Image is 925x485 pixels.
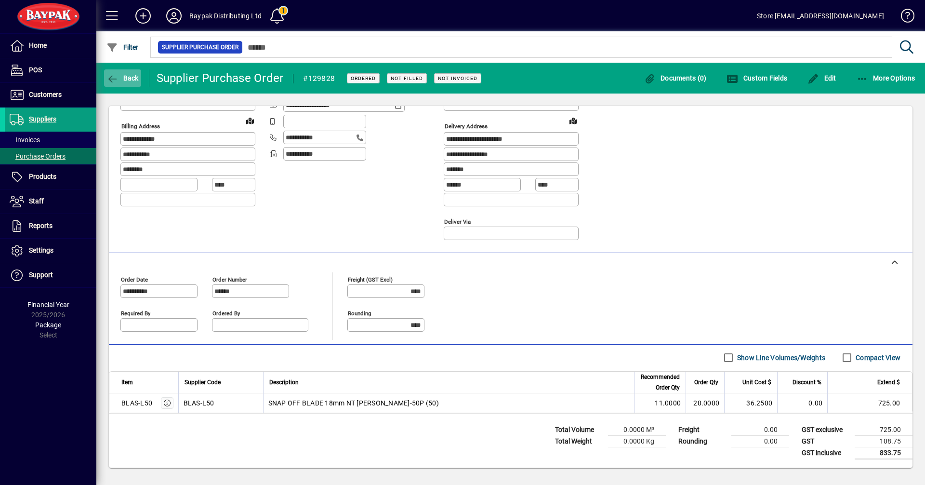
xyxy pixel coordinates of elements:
[5,132,96,148] a: Invoices
[735,353,825,363] label: Show Line Volumes/Weights
[10,152,66,160] span: Purchase Orders
[29,222,53,229] span: Reports
[351,75,376,81] span: Ordered
[777,393,827,413] td: 0.00
[5,34,96,58] a: Home
[793,377,821,388] span: Discount %
[854,69,918,87] button: More Options
[805,69,839,87] button: Edit
[674,424,731,435] td: Freight
[877,377,900,388] span: Extend $
[5,189,96,214] a: Staff
[348,310,371,316] mat-label: Rounding
[550,435,608,447] td: Total Weight
[5,83,96,107] a: Customers
[348,276,393,283] mat-label: Freight (GST excl)
[550,424,608,435] td: Total Volume
[121,276,148,283] mat-label: Order date
[29,246,53,254] span: Settings
[157,70,284,86] div: Supplier Purchase Order
[5,58,96,82] a: POS
[727,74,787,82] span: Custom Fields
[104,39,141,56] button: Filter
[634,393,686,413] td: 11.0000
[644,74,707,82] span: Documents (0)
[742,377,771,388] span: Unit Cost $
[686,393,724,413] td: 20.0000
[178,393,263,413] td: BLAS-L50
[29,66,42,74] span: POS
[121,310,150,316] mat-label: Required by
[5,263,96,287] a: Support
[269,377,299,388] span: Description
[444,218,471,225] mat-label: Deliver via
[106,74,139,82] span: Back
[29,271,53,279] span: Support
[855,424,912,435] td: 725.00
[5,214,96,238] a: Reports
[106,43,139,51] span: Filter
[268,398,439,408] span: SNAP OFF BLADE 18mm NT [PERSON_NAME]-50P (50)
[797,435,855,447] td: GST
[674,435,731,447] td: Rounding
[797,424,855,435] td: GST exclusive
[724,393,777,413] td: 36.2500
[608,424,666,435] td: 0.0000 M³
[212,276,247,283] mat-label: Order number
[212,310,240,316] mat-label: Ordered by
[807,74,836,82] span: Edit
[894,2,913,33] a: Knowledge Base
[29,197,44,205] span: Staff
[855,447,912,459] td: 833.75
[29,91,62,98] span: Customers
[35,321,61,329] span: Package
[854,353,900,363] label: Compact View
[642,69,709,87] button: Documents (0)
[731,424,789,435] td: 0.00
[29,41,47,49] span: Home
[857,74,915,82] span: More Options
[128,7,159,25] button: Add
[242,113,258,128] a: View on map
[724,69,790,87] button: Custom Fields
[29,115,56,123] span: Suppliers
[121,377,133,388] span: Item
[10,136,40,144] span: Invoices
[96,69,149,87] app-page-header-button: Back
[641,372,680,393] span: Recommended Order Qty
[5,148,96,164] a: Purchase Orders
[189,8,262,24] div: Baypak Distributing Ltd
[5,165,96,189] a: Products
[303,71,335,86] div: #129828
[855,435,912,447] td: 108.75
[731,435,789,447] td: 0.00
[159,7,189,25] button: Profile
[797,447,855,459] td: GST inclusive
[29,173,56,180] span: Products
[694,377,718,388] span: Order Qty
[185,377,221,388] span: Supplier Code
[121,398,152,408] div: BLAS-L50
[608,435,666,447] td: 0.0000 Kg
[5,239,96,263] a: Settings
[104,69,141,87] button: Back
[827,393,912,413] td: 725.00
[757,8,884,24] div: Store [EMAIL_ADDRESS][DOMAIN_NAME]
[27,301,69,309] span: Financial Year
[566,113,581,128] a: View on map
[162,42,238,52] span: Supplier Purchase Order
[438,75,477,81] span: Not Invoiced
[391,75,423,81] span: Not Filled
